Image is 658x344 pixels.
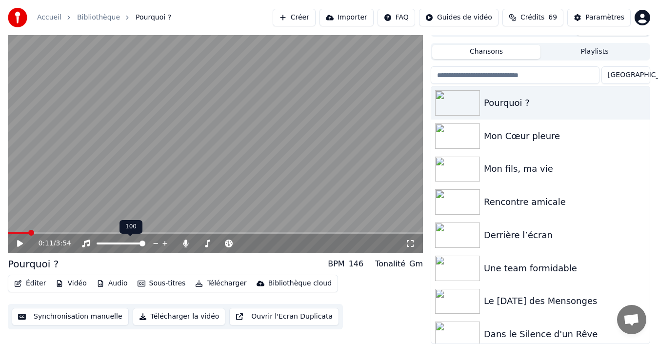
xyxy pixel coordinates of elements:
[484,195,646,209] div: Rencontre amicale
[432,45,540,59] button: Chansons
[93,277,132,290] button: Audio
[328,258,344,270] div: BPM
[319,9,374,26] button: Importer
[409,258,423,270] div: Gm
[540,45,649,59] button: Playlists
[484,327,646,341] div: Dans le Silence d'un Rêve
[37,13,61,22] a: Accueil
[191,277,250,290] button: Télécharger
[484,262,646,275] div: Une team formidable
[484,162,646,176] div: Mon fils, ma vie
[56,239,71,248] span: 3:54
[585,13,624,22] div: Paramètres
[12,308,129,325] button: Synchronisation manuelle
[38,239,53,248] span: 0:11
[375,258,405,270] div: Tonalité
[10,277,50,290] button: Éditer
[133,308,226,325] button: Télécharger la vidéo
[8,257,59,271] div: Pourquoi ?
[520,13,544,22] span: Crédits
[37,13,171,22] nav: breadcrumb
[229,308,339,325] button: Ouvrir l'Ecran Duplicata
[38,239,61,248] div: /
[52,277,90,290] button: Vidéo
[77,13,120,22] a: Bibliothèque
[136,13,171,22] span: Pourquoi ?
[268,279,332,288] div: Bibliothèque cloud
[484,96,646,110] div: Pourquoi ?
[349,258,364,270] div: 146
[502,9,563,26] button: Crédits69
[484,129,646,143] div: Mon Cœur pleure
[378,9,415,26] button: FAQ
[120,220,142,234] div: 100
[484,228,646,242] div: Derrière l’écran
[548,13,557,22] span: 69
[617,305,646,334] div: Ouvrir le chat
[273,9,316,26] button: Créer
[567,9,631,26] button: Paramètres
[134,277,190,290] button: Sous-titres
[484,294,646,308] div: Le [DATE] des Mensonges
[8,8,27,27] img: youka
[419,9,498,26] button: Guides de vidéo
